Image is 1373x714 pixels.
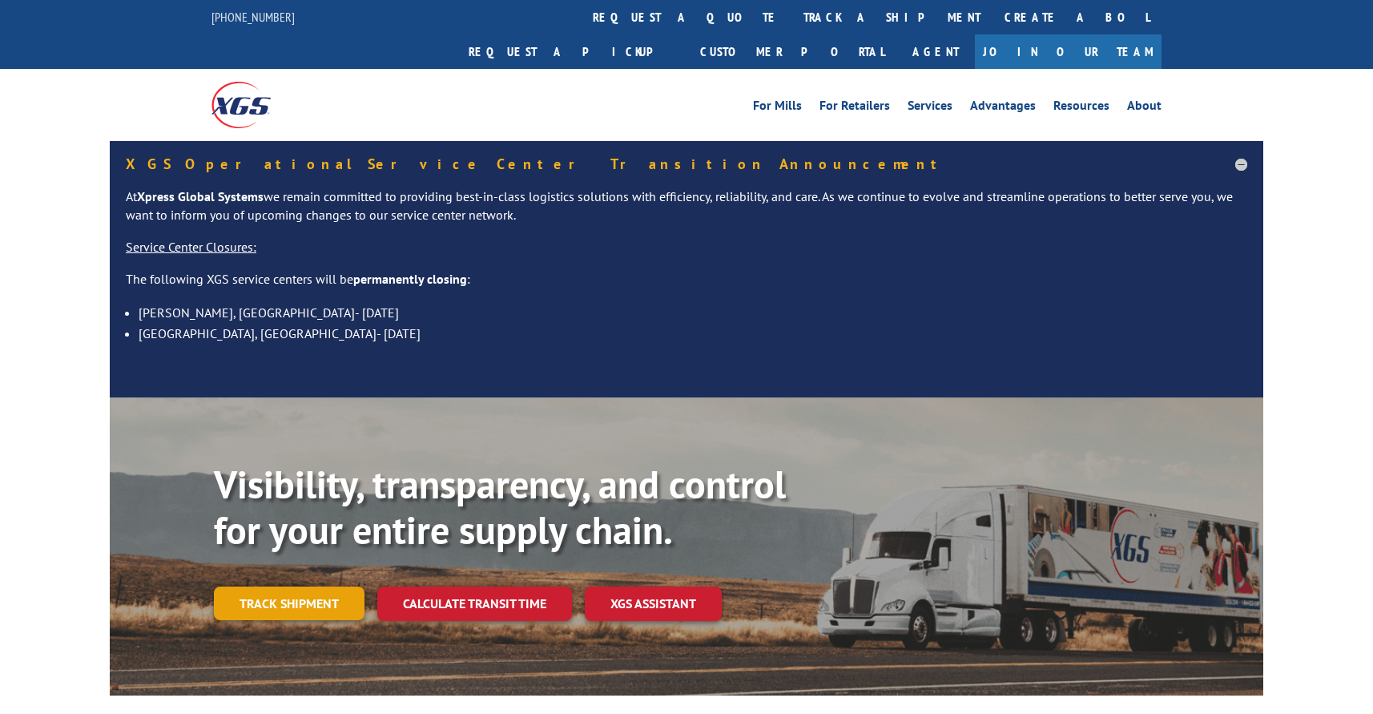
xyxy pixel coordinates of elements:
a: Services [908,99,952,117]
h5: XGS Operational Service Center Transition Announcement [126,157,1247,171]
a: For Retailers [819,99,890,117]
a: Resources [1053,99,1109,117]
a: For Mills [753,99,802,117]
a: [PHONE_NUMBER] [211,9,295,25]
a: Advantages [970,99,1036,117]
a: Join Our Team [975,34,1162,69]
a: Calculate transit time [377,587,572,621]
u: Service Center Closures: [126,239,256,255]
li: [GEOGRAPHIC_DATA], [GEOGRAPHIC_DATA]- [DATE] [139,323,1247,344]
p: The following XGS service centers will be : [126,270,1247,302]
a: Agent [896,34,975,69]
a: Customer Portal [688,34,896,69]
strong: Xpress Global Systems [137,188,264,204]
strong: permanently closing [353,271,467,287]
a: About [1127,99,1162,117]
a: Track shipment [214,587,364,620]
a: XGS ASSISTANT [585,587,722,621]
p: At we remain committed to providing best-in-class logistics solutions with efficiency, reliabilit... [126,188,1247,239]
b: Visibility, transparency, and control for your entire supply chain. [214,459,786,555]
li: [PERSON_NAME], [GEOGRAPHIC_DATA]- [DATE] [139,302,1247,323]
a: Request a pickup [457,34,688,69]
